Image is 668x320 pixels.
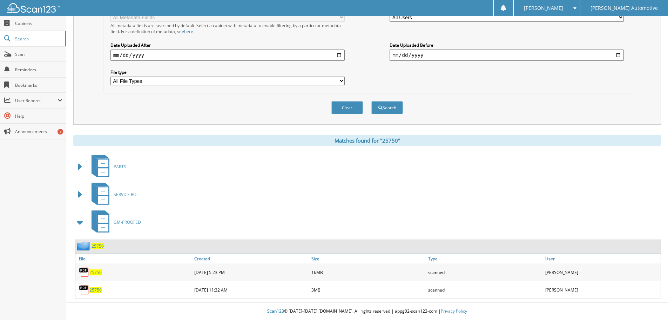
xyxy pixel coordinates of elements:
a: 25750 [89,287,102,293]
div: © [DATE]-[DATE] [DOMAIN_NAME]. All rights reserved | appg02-scan123-com | [66,303,668,320]
span: Cabinets [15,20,62,26]
a: 25750 [89,269,102,275]
a: User [544,254,661,263]
div: [DATE] 11:32 AM [193,283,310,297]
span: Reminders [15,67,62,73]
a: GM-PROOFED [87,208,141,236]
label: File type [110,69,345,75]
label: Date Uploaded After [110,42,345,48]
img: PDF.png [79,285,89,295]
span: Scan123 [267,308,284,314]
img: folder2.png [77,242,92,250]
a: 25750 [92,243,104,249]
img: PDF.png [79,267,89,277]
span: GM-PROOFED [114,219,141,225]
span: User Reports [15,98,58,104]
input: end [390,50,624,61]
a: Type [426,254,544,263]
span: [PERSON_NAME] Automotive [591,6,658,10]
a: Size [310,254,427,263]
div: All metadata fields are searched by default. Select a cabinet with metadata to enable filtering b... [110,22,345,34]
a: Privacy Policy [441,308,467,314]
a: here [184,28,193,34]
img: scan123-logo-white.svg [7,3,60,13]
a: PARTS [87,153,126,181]
button: Clear [331,101,363,114]
div: scanned [426,265,544,279]
input: start [110,50,345,61]
a: Created [193,254,310,263]
span: Bookmarks [15,82,62,88]
div: [PERSON_NAME] [544,283,661,297]
span: PARTS [114,164,126,170]
span: Scan [15,51,62,57]
div: scanned [426,283,544,297]
span: SERVICE RO [114,191,136,197]
div: [DATE] 5:23 PM [193,265,310,279]
div: 3MB [310,283,427,297]
div: [PERSON_NAME] [544,265,661,279]
label: Date Uploaded Before [390,42,624,48]
span: Announcements [15,129,62,135]
a: File [75,254,193,263]
a: SERVICE RO [87,181,136,208]
span: Search [15,36,61,42]
div: 1 [58,129,63,135]
button: Search [371,101,403,114]
div: 16MB [310,265,427,279]
div: Matches found for "25750" [73,135,661,146]
span: Help [15,113,62,119]
span: [PERSON_NAME] [524,6,563,10]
